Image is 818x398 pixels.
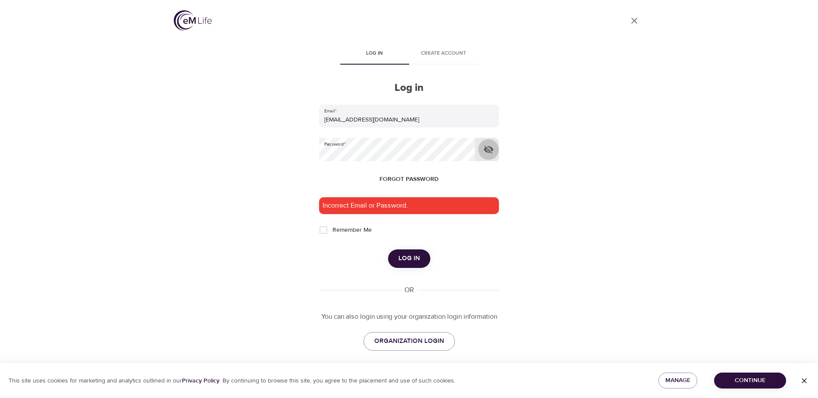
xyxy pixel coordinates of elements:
[401,285,417,295] div: OR
[345,49,404,58] span: Log in
[319,44,498,65] div: disabled tabs example
[658,373,697,389] button: Manage
[665,375,690,386] span: Manage
[624,10,645,31] a: close
[721,375,779,386] span: Continue
[174,10,212,31] img: logo
[376,171,442,187] button: Forgot password
[414,49,473,58] span: Create account
[714,373,786,389] button: Continue
[398,253,420,264] span: Log in
[374,336,444,347] span: ORGANIZATION LOGIN
[182,377,219,385] a: Privacy Policy
[319,197,498,214] div: Incorrect Email or Password.
[388,249,430,267] button: Log in
[364,332,455,350] a: ORGANIZATION LOGIN
[379,174,439,185] span: Forgot password
[319,312,498,322] p: You can also login using your organization login information
[332,226,372,235] span: Remember Me
[319,82,498,94] h2: Log in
